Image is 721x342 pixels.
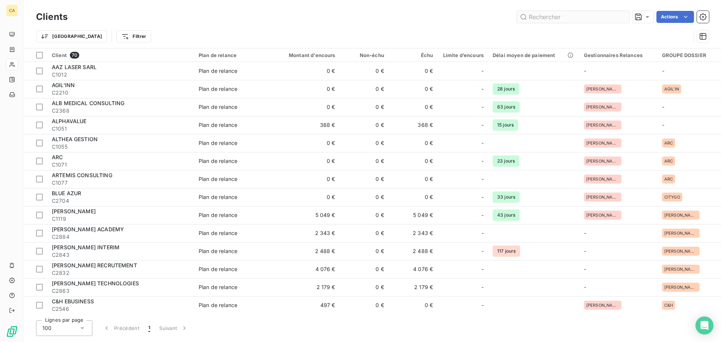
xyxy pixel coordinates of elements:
span: ALB MEDICAL CONSULTING [52,100,124,106]
td: 5 049 € [274,206,340,224]
button: [GEOGRAPHIC_DATA] [36,30,107,42]
td: 368 € [274,116,340,134]
td: 0 € [340,62,389,80]
td: 2 179 € [389,278,437,296]
td: 0 € [274,134,340,152]
input: Rechercher [517,11,629,23]
td: 0 € [340,80,389,98]
div: Non-échu [344,52,384,58]
span: C&H [664,303,673,307]
span: C1012 [52,71,190,78]
span: [PERSON_NAME] [586,177,619,181]
td: 0 € [340,278,389,296]
td: 0 € [340,116,389,134]
span: - [481,265,484,273]
span: - [481,283,484,291]
span: ARC [664,159,673,163]
div: Plan de relance [199,211,237,219]
span: - [584,68,586,74]
div: Échu [393,52,433,58]
span: AGIL'INN [52,82,75,88]
td: 0 € [389,98,437,116]
div: Délai moyen de paiement [493,52,575,58]
span: 15 jours [493,119,518,131]
td: 0 € [340,260,389,278]
span: 28 jours [493,83,519,95]
td: 0 € [340,170,389,188]
div: Plan de relance [199,157,237,165]
span: [PERSON_NAME] [664,213,697,217]
button: 1 [144,320,155,336]
td: 0 € [340,224,389,242]
span: [PERSON_NAME] [664,231,697,235]
td: 0 € [340,98,389,116]
div: Plan de relance [199,175,237,183]
div: Plan de relance [199,301,237,309]
td: 2 343 € [389,224,437,242]
span: [PERSON_NAME] [586,123,619,127]
div: Plan de relance [199,139,237,147]
span: [PERSON_NAME] [664,285,697,289]
div: Plan de relance [199,265,237,273]
span: [PERSON_NAME] [586,105,619,109]
span: C2863 [52,287,190,295]
div: Plan de relance [199,52,270,58]
td: 4 076 € [274,260,340,278]
span: [PERSON_NAME] [52,208,96,214]
span: [PERSON_NAME] [586,213,619,217]
div: Plan de relance [199,247,237,255]
span: 33 jours [493,191,520,203]
td: 4 076 € [389,260,437,278]
span: 100 [42,324,51,332]
td: 0 € [340,188,389,206]
span: - [481,67,484,75]
span: [PERSON_NAME] [586,195,619,199]
span: C1051 [52,125,190,133]
td: 0 € [274,170,340,188]
span: - [662,122,664,128]
td: 0 € [274,188,340,206]
span: C2884 [52,233,190,241]
span: [PERSON_NAME] TECHNOLOGIES [52,280,139,286]
span: - [481,175,484,183]
span: ARC [664,177,673,181]
td: 497 € [274,296,340,314]
span: ARTEMIS CONSULTING [52,172,112,178]
span: [PERSON_NAME] [586,87,619,91]
td: 0 € [340,152,389,170]
div: Plan de relance [199,229,237,237]
span: C1077 [52,179,190,187]
span: - [481,301,484,309]
td: 5 049 € [389,206,437,224]
td: 2 488 € [389,242,437,260]
td: 0 € [274,98,340,116]
span: - [481,211,484,219]
div: Plan de relance [199,283,237,291]
td: 0 € [389,80,437,98]
span: ALTHEA GESTION [52,136,98,142]
td: 0 € [389,134,437,152]
span: C1119 [52,215,190,223]
div: Open Intercom Messenger [695,316,713,334]
span: CITYGO [664,195,680,199]
span: 43 jours [493,209,520,221]
span: - [481,103,484,111]
td: 2 343 € [274,224,340,242]
span: - [481,193,484,201]
td: 0 € [340,242,389,260]
td: 0 € [389,188,437,206]
div: CA [6,5,18,17]
span: [PERSON_NAME] [586,303,619,307]
span: ALPHAVALUE [52,118,87,124]
div: Plan de relance [199,67,237,75]
h3: Clients [36,10,68,24]
span: - [584,266,586,272]
div: Gestionnaires Relances [584,52,653,58]
td: 0 € [274,152,340,170]
span: 117 jours [493,246,520,257]
span: - [481,157,484,165]
span: 1 [148,324,150,332]
span: BLUE AZUR [52,190,81,196]
span: [PERSON_NAME] [664,249,697,253]
span: [PERSON_NAME] ACADEMY [52,226,124,232]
